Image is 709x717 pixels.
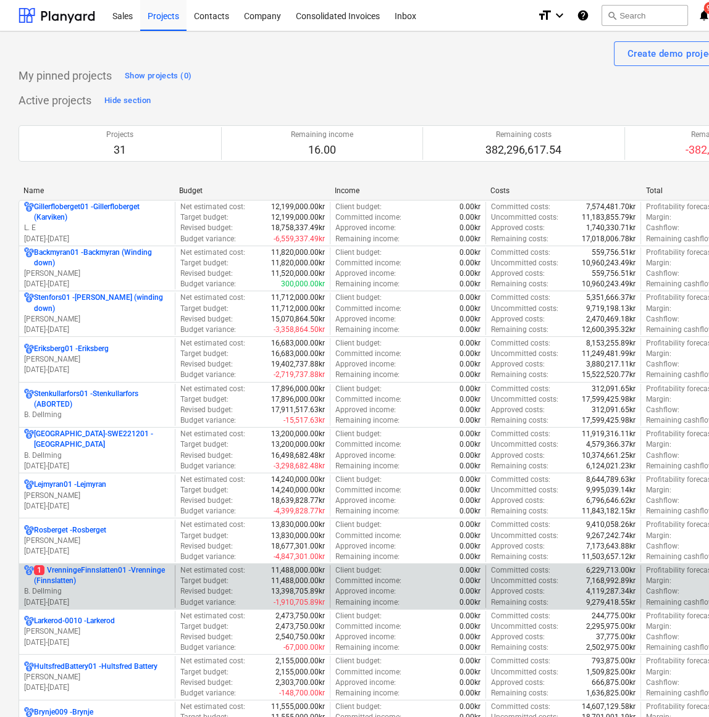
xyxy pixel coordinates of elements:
[491,394,558,405] p: Uncommitted costs :
[646,394,671,405] p: Margin :
[180,234,236,244] p: Budget variance :
[24,247,170,290] div: Backmyran01 -Backmyran (Winding down)[PERSON_NAME][DATE]-[DATE]
[459,202,480,212] p: 0.00kr
[180,384,245,394] p: Net estimated cost :
[24,626,170,637] p: [PERSON_NAME]
[335,247,382,258] p: Client budget :
[24,672,170,682] p: [PERSON_NAME]
[582,506,636,516] p: 11,843,182.15kr
[24,247,34,268] div: Project has multi currencies enabled
[34,292,170,313] p: Stenfors01 - [PERSON_NAME] (winding down)
[24,429,34,450] div: Project has multi currencies enabled
[24,389,170,420] div: Stenkullarfors01 -Stenkullarfors (ABORTED)B. Dellming
[274,506,325,516] p: -4,399,828.77kr
[24,450,170,461] p: B. Dellming
[586,475,636,485] p: 8,644,789.63kr
[459,405,480,415] p: 0.00kr
[24,461,170,471] p: [DATE] - [DATE]
[335,429,382,439] p: Client budget :
[335,506,400,516] p: Remaining income :
[34,389,170,410] p: Stenkullarfors01 - Stenkullarfors (ABORTED)
[491,450,545,461] p: Approved costs :
[271,202,325,212] p: 12,199,000.00kr
[180,292,245,303] p: Net estimated cost :
[491,520,550,530] p: Committed costs :
[582,258,636,268] p: 10,960,243.49kr
[335,186,480,195] div: Income
[271,405,325,415] p: 17,911,517.63kr
[180,541,233,552] p: Revised budget :
[491,370,548,380] p: Remaining costs :
[335,439,401,450] p: Committed income :
[283,415,325,426] p: -15,517.63kr
[24,479,170,511] div: Lejmyran01 -Lejmyran[PERSON_NAME][DATE]-[DATE]
[271,531,325,541] p: 13,830,000.00kr
[491,279,548,289] p: Remaining costs :
[34,565,170,586] p: VrenningeFinnslatten01 - Vrenninge (Finnslatten)
[335,405,396,415] p: Approved income :
[586,461,636,471] p: 6,124,021.23kr
[646,314,679,325] p: Cashflow :
[180,370,236,380] p: Budget variance :
[271,485,325,495] p: 14,240,000.00kr
[24,682,170,693] p: [DATE] - [DATE]
[106,130,133,140] p: Projects
[24,344,34,354] div: Project has multi currencies enabled
[335,475,382,485] p: Client budget :
[122,66,195,86] button: Show projects (0)
[274,461,325,471] p: -3,298,682.48kr
[19,93,91,108] p: Active projects
[180,325,236,335] p: Budget variance :
[592,247,636,258] p: 559,756.51kr
[335,279,400,289] p: Remaining income :
[274,325,325,335] p: -3,358,864.50kr
[271,429,325,439] p: 13,200,000.00kr
[271,450,325,461] p: 16,498,682.48kr
[646,485,671,495] p: Margin :
[602,5,688,26] button: Search
[24,661,170,693] div: HultsfredBattery01 -Hultsfred Battery[PERSON_NAME][DATE]-[DATE]
[180,304,229,314] p: Target budget :
[586,439,636,450] p: 4,579,366.37kr
[24,223,170,233] p: L. E
[34,202,170,223] p: Gillerfloberget01 - Gillerfloberget (Karviken)
[459,520,480,530] p: 0.00kr
[335,415,400,426] p: Remaining income :
[552,8,567,23] i: keyboard_arrow_down
[24,661,34,672] div: Project has multi currencies enabled
[24,525,34,536] div: Project has multi currencies enabled
[34,429,170,450] p: [GEOGRAPHIC_DATA]-SWE221201 - [GEOGRAPHIC_DATA]
[24,344,170,375] div: Eriksberg01 -Eriksberg[PERSON_NAME][DATE]-[DATE]
[459,258,480,268] p: 0.00kr
[24,479,34,490] div: Project has multi currencies enabled
[24,314,170,325] p: [PERSON_NAME]
[592,405,636,415] p: 312,091.65kr
[491,429,550,439] p: Committed costs :
[459,370,480,380] p: 0.00kr
[24,546,170,557] p: [DATE] - [DATE]
[646,495,679,506] p: Cashflow :
[335,370,400,380] p: Remaining income :
[24,325,170,335] p: [DATE] - [DATE]
[646,212,671,223] p: Margin :
[459,415,480,426] p: 0.00kr
[180,314,233,325] p: Revised budget :
[24,637,170,648] p: [DATE] - [DATE]
[646,450,679,461] p: Cashflow :
[491,304,558,314] p: Uncommitted costs :
[24,565,170,608] div: 1VrenningeFinnslatten01 -Vrenninge (Finnslatten)B. Dellming[DATE]-[DATE]
[180,475,245,485] p: Net estimated cost :
[491,359,545,370] p: Approved costs :
[491,475,550,485] p: Committed costs :
[586,359,636,370] p: 3,880,217.11kr
[335,325,400,335] p: Remaining income :
[24,491,170,501] p: [PERSON_NAME]
[335,520,382,530] p: Client budget :
[335,359,396,370] p: Approved income :
[180,223,233,233] p: Revised budget :
[607,10,617,20] span: search
[335,304,401,314] p: Committed income :
[24,354,170,365] p: [PERSON_NAME]
[335,384,382,394] p: Client budget :
[335,292,382,303] p: Client budget :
